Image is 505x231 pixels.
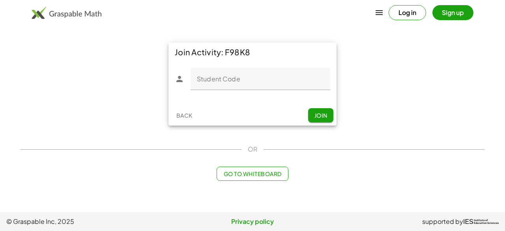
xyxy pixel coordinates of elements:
[463,218,473,225] span: IES
[389,5,426,20] button: Log in
[176,112,192,119] span: Back
[248,145,257,154] span: OR
[474,219,499,225] span: Institute of Education Sciences
[463,217,499,226] a: IESInstitute ofEducation Sciences
[308,108,333,122] button: Join
[217,167,288,181] button: Go to Whiteboard
[6,217,170,226] span: © Graspable Inc, 2025
[432,5,473,20] button: Sign up
[172,108,197,122] button: Back
[168,43,337,62] div: Join Activity: F98K8
[170,217,335,226] a: Privacy policy
[314,112,327,119] span: Join
[422,217,463,226] span: supported by
[223,170,281,177] span: Go to Whiteboard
